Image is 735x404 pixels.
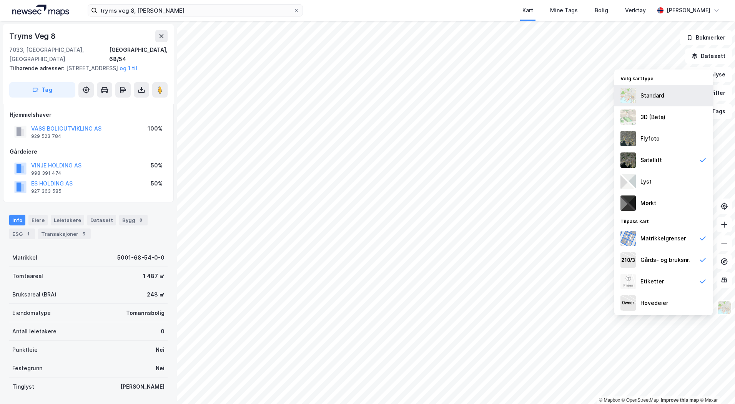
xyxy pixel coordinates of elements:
[667,6,710,15] div: [PERSON_NAME]
[97,5,293,16] input: Søk på adresse, matrikkel, gårdeiere, leietakere eller personer
[12,327,57,336] div: Antall leietakere
[126,308,165,318] div: Tomannsbolig
[640,298,668,308] div: Hovedeier
[9,228,35,239] div: ESG
[620,231,636,246] img: cadastreBorders.cfe08de4b5ddd52a10de.jpeg
[640,277,664,286] div: Etiketter
[697,367,735,404] div: Kontrollprogram for chat
[620,295,636,311] img: majorOwner.b5e170eddb5c04bfeeff.jpeg
[12,382,34,391] div: Tinglyst
[640,113,665,122] div: 3D (Beta)
[640,177,652,186] div: Lyst
[620,174,636,189] img: luj3wr1y2y3+OchiMxRmMxRlscgabnMEmZ7DJGWxyBpucwSZnsMkZbHIGm5zBJmewyRlscgabnMEmZ7DJGWxyBpucwSZnsMkZ...
[31,188,62,194] div: 927 363 585
[640,91,664,100] div: Standard
[87,215,116,225] div: Datasett
[9,82,75,98] button: Tag
[9,45,109,64] div: 7033, [GEOGRAPHIC_DATA], [GEOGRAPHIC_DATA]
[620,109,636,125] img: Z
[625,6,646,15] div: Verktøy
[31,133,62,139] div: 929 523 784
[620,252,636,268] img: cadastreKeys.547ab17ec502f5a4ef2b.jpeg
[151,161,163,170] div: 50%
[620,152,636,168] img: 9k=
[620,88,636,103] img: Z
[10,147,167,156] div: Gårdeiere
[51,215,84,225] div: Leietakere
[9,65,66,71] span: Tilhørende adresser:
[661,397,699,403] a: Improve this map
[614,71,713,85] div: Velg karttype
[9,30,57,42] div: Tryms Veg 8
[12,290,57,299] div: Bruksareal (BRA)
[717,300,732,315] img: Z
[119,215,148,225] div: Bygg
[12,308,51,318] div: Eiendomstype
[148,124,163,133] div: 100%
[640,255,690,265] div: Gårds- og bruksnr.
[620,131,636,146] img: Z
[685,48,732,64] button: Datasett
[161,327,165,336] div: 0
[151,179,163,188] div: 50%
[147,290,165,299] div: 248 ㎡
[620,195,636,211] img: nCdM7BzjoCAAAAAElFTkSuQmCC
[156,345,165,354] div: Nei
[120,382,165,391] div: [PERSON_NAME]
[697,367,735,404] iframe: Chat Widget
[640,156,662,165] div: Satellitt
[687,67,732,82] button: Analyse
[522,6,533,15] div: Kart
[696,104,732,119] button: Tags
[622,397,659,403] a: OpenStreetMap
[38,228,91,239] div: Transaksjoner
[12,5,69,16] img: logo.a4113a55bc3d86da70a041830d287a7e.svg
[12,253,37,262] div: Matrikkel
[12,364,42,373] div: Festegrunn
[12,272,43,281] div: Tomteareal
[599,397,620,403] a: Mapbox
[12,345,38,354] div: Punktleie
[9,64,161,73] div: [STREET_ADDRESS]
[640,234,686,243] div: Matrikkelgrenser
[143,272,165,281] div: 1 487 ㎡
[109,45,168,64] div: [GEOGRAPHIC_DATA], 68/54
[9,215,25,225] div: Info
[640,199,656,208] div: Mørkt
[640,134,660,143] div: Flyfoto
[10,110,167,119] div: Hjemmelshaver
[595,6,608,15] div: Bolig
[614,214,713,228] div: Tilpass kart
[137,216,145,224] div: 8
[156,364,165,373] div: Nei
[117,253,165,262] div: 5001-68-54-0-0
[31,170,62,176] div: 998 391 474
[550,6,578,15] div: Mine Tags
[80,230,88,238] div: 5
[620,274,636,289] img: Z
[680,30,732,45] button: Bokmerker
[28,215,48,225] div: Eiere
[24,230,32,238] div: 1
[695,85,732,101] button: Filter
